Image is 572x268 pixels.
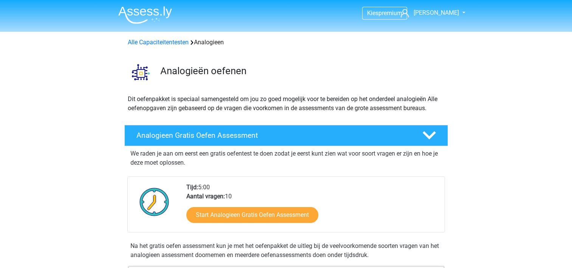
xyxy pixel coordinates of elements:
div: 5:00 10 [181,183,444,232]
a: Analogieen Gratis Oefen Assessment [121,125,451,146]
h4: Analogieen Gratis Oefen Assessment [136,131,410,140]
img: analogieen [125,56,157,88]
p: Dit oefenpakket is speciaal samengesteld om jou zo goed mogelijk voor te bereiden op het onderdee... [128,95,445,113]
a: Kiespremium [363,8,407,18]
h3: Analogieën oefenen [160,65,442,77]
div: Na het gratis oefen assessment kun je met het oefenpakket de uitleg bij de veelvoorkomende soorte... [127,242,445,260]
a: Start Analogieen Gratis Oefen Assessment [186,207,318,223]
span: premium [378,9,402,17]
b: Tijd: [186,184,198,191]
span: [PERSON_NAME] [414,9,459,16]
b: Aantal vragen: [186,193,225,200]
a: Alle Capaciteitentesten [128,39,189,46]
a: [PERSON_NAME] [398,8,460,17]
div: Analogieen [125,38,448,47]
p: We raden je aan om eerst een gratis oefentest te doen zodat je eerst kunt zien wat voor soort vra... [130,149,442,167]
img: Assessly [118,6,172,24]
img: Klok [135,183,174,221]
span: Kies [367,9,378,17]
